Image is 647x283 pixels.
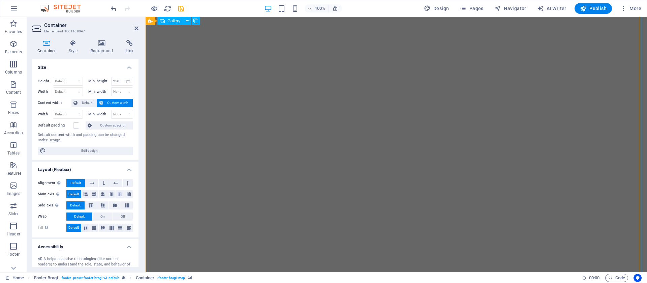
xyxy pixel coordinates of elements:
i: On resize automatically adjust zoom level to fit chosen device. [332,5,338,11]
button: On [93,213,113,221]
button: Pages [457,3,486,14]
label: Content width [38,99,71,107]
label: Side axis [38,201,66,209]
button: Edit design [38,147,133,155]
span: . footer .preset-footer-bragi-v3-default [61,274,120,282]
h4: Container [32,40,64,54]
p: Header [7,231,20,237]
label: Wrap [38,213,66,221]
div: Design (Ctrl+Alt+Y) [421,3,452,14]
p: Slider [8,211,19,217]
i: This element is a customizable preset [122,276,125,280]
h4: Background [86,40,121,54]
button: Default [66,190,81,198]
p: Boxes [8,110,19,115]
label: Fill [38,224,66,232]
span: AI Writer [537,5,566,12]
h6: 100% [315,4,326,12]
label: Width [38,112,53,116]
button: Default [66,224,81,232]
p: Columns [5,69,22,75]
span: Code [608,274,625,282]
p: Tables [7,150,20,156]
label: Alignment [38,179,66,187]
span: : [594,275,595,280]
i: Save (Ctrl+S) [177,5,185,12]
label: Min. height [88,79,111,83]
p: Footer [7,252,20,257]
div: Default content width and padding can be changed under Design. [38,132,133,143]
p: Features [5,171,22,176]
p: Content [6,90,21,95]
button: undo [110,4,118,12]
h4: Accessibility [32,239,138,251]
img: Editor Logo [39,4,89,12]
span: Off [121,213,125,221]
button: Publish [575,3,612,14]
span: Publish [580,5,607,12]
button: Custom width [97,99,133,107]
h4: Layout (Flexbox) [32,162,138,174]
button: Default [66,179,85,187]
span: More [620,5,641,12]
button: AI Writer [534,3,569,14]
button: reload [163,4,172,12]
label: Min. width [88,90,111,93]
span: Default [70,201,81,209]
h4: Style [64,40,86,54]
h2: Container [44,22,138,28]
span: Custom spacing [94,121,131,130]
span: Custom width [105,99,131,107]
h4: Size [32,59,138,72]
span: 00 00 [589,274,599,282]
span: Default [68,224,79,232]
i: Undo: Change placeholder (Ctrl+Z) [110,5,118,12]
h3: Element #ed-1001168047 [44,28,125,34]
span: Default [74,213,85,221]
h6: Session time [582,274,600,282]
label: Height [38,79,53,83]
i: Reload page [164,5,172,12]
span: Gallery [167,19,180,23]
button: Usercentrics [634,274,642,282]
span: Design [424,5,449,12]
i: This element contains a background [188,276,192,280]
button: Custom spacing [86,121,133,130]
span: Edit design [48,147,131,155]
a: Click to cancel selection. Double-click to open Pages [5,274,24,282]
span: Default [80,99,95,107]
span: Default [68,190,79,198]
button: Design [421,3,452,14]
p: Images [7,191,21,196]
button: Default [66,213,92,221]
button: Default [66,201,85,209]
button: 100% [305,4,329,12]
label: Width [38,90,53,93]
label: Min. width [88,112,111,116]
button: Default [71,99,97,107]
span: Click to select. Double-click to edit [34,274,58,282]
span: Pages [460,5,483,12]
button: Navigator [492,3,529,14]
span: Navigator [494,5,526,12]
label: Default padding [38,121,73,130]
button: Off [113,213,133,221]
button: Code [605,274,628,282]
span: Default [70,179,81,187]
p: Accordion [4,130,23,136]
h4: Link [121,40,138,54]
button: save [177,4,185,12]
button: Click here to leave preview mode and continue editing [150,4,158,12]
label: Main axis [38,190,66,198]
span: On [100,213,105,221]
p: Elements [5,49,22,55]
div: ARIA helps assistive technologies (like screen readers) to understand the role, state, and behavi... [38,256,133,273]
nav: breadcrumb [34,274,192,282]
span: . footer-bragi-map [157,274,185,282]
span: Click to select. Double-click to edit [136,274,155,282]
button: More [617,3,644,14]
p: Favorites [5,29,22,34]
